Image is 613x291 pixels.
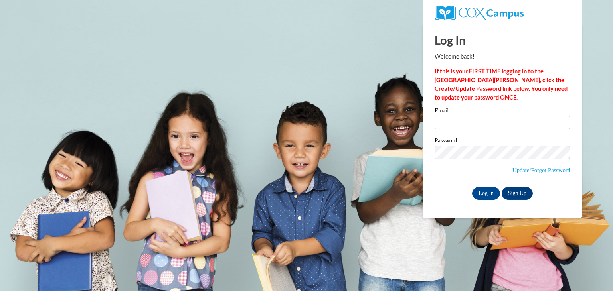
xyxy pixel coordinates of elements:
[435,138,570,145] label: Password
[502,187,533,200] a: Sign Up
[435,108,570,116] label: Email
[435,32,570,48] h1: Log In
[512,167,570,173] a: Update/Forgot Password
[435,68,568,101] strong: If this is your FIRST TIME logging in to the [GEOGRAPHIC_DATA][PERSON_NAME], click the Create/Upd...
[472,187,500,200] input: Log In
[435,52,570,61] p: Welcome back!
[435,6,524,20] img: COX Campus
[435,9,524,16] a: COX Campus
